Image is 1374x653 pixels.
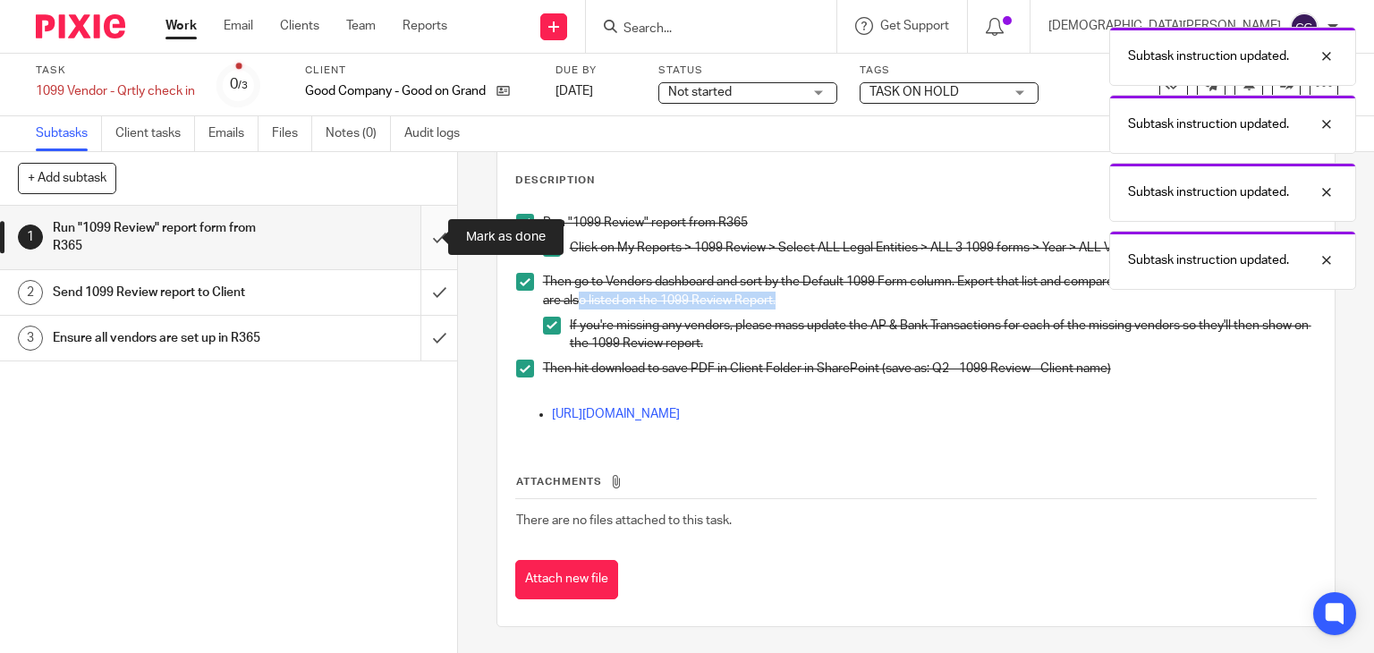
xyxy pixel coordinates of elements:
p: Then go to Vendors dashboard and sort by the Default 1099 Form column. Export that list and compa... [543,273,1317,310]
h1: Run "1099 Review" report form from R365 [53,215,286,260]
a: Client tasks [115,116,195,151]
div: 2 [18,280,43,305]
a: Work [165,17,197,35]
p: Good Company - Good on Grand LLC [305,82,488,100]
h1: Ensure all vendors are set up in R365 [53,325,286,352]
label: Client [305,64,533,78]
a: Files [272,116,312,151]
span: Attachments [516,477,602,487]
a: Emails [208,116,259,151]
span: Not started [668,86,732,98]
a: Audit logs [404,116,473,151]
p: Subtask instruction updated. [1128,183,1289,201]
div: 1 [18,225,43,250]
button: Attach new file [515,560,618,600]
label: Task [36,64,195,78]
p: If you're missing any vendors, please mass update the AP & Bank Transactions for each of the miss... [570,317,1317,353]
p: Description [515,174,595,188]
div: 0 [230,74,248,95]
div: 3 [18,326,43,351]
span: There are no files attached to this task. [516,514,732,527]
span: [DATE] [556,85,593,98]
input: Search [622,21,783,38]
p: Subtask instruction updated. [1128,251,1289,269]
p: Subtask instruction updated. [1128,47,1289,65]
a: [URL][DOMAIN_NAME] [552,408,680,420]
a: Email [224,17,253,35]
a: Team [346,17,376,35]
button: + Add subtask [18,163,116,193]
p: Click on My Reports > 1099 Review > Select ALL Legal Entities > ALL 3 1099 forms > Year > ALL Ven... [570,239,1317,257]
label: Due by [556,64,636,78]
h1: Send 1099 Review report to Client [53,279,286,306]
img: svg%3E [1290,13,1319,41]
p: Subtask instruction updated. [1128,115,1289,133]
div: 1099 Vendor - Qrtly check in [36,82,195,100]
a: Subtasks [36,116,102,151]
a: Clients [280,17,319,35]
p: Run "1099 Review" report from R365 [543,214,1317,232]
label: Status [658,64,837,78]
small: /3 [238,81,248,90]
p: Then hit download to save PDF in Client Folder in SharePoint (save as: Q2 - 1099 Review - Client ... [543,360,1317,377]
a: Reports [403,17,447,35]
a: Notes (0) [326,116,391,151]
img: Pixie [36,14,125,38]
